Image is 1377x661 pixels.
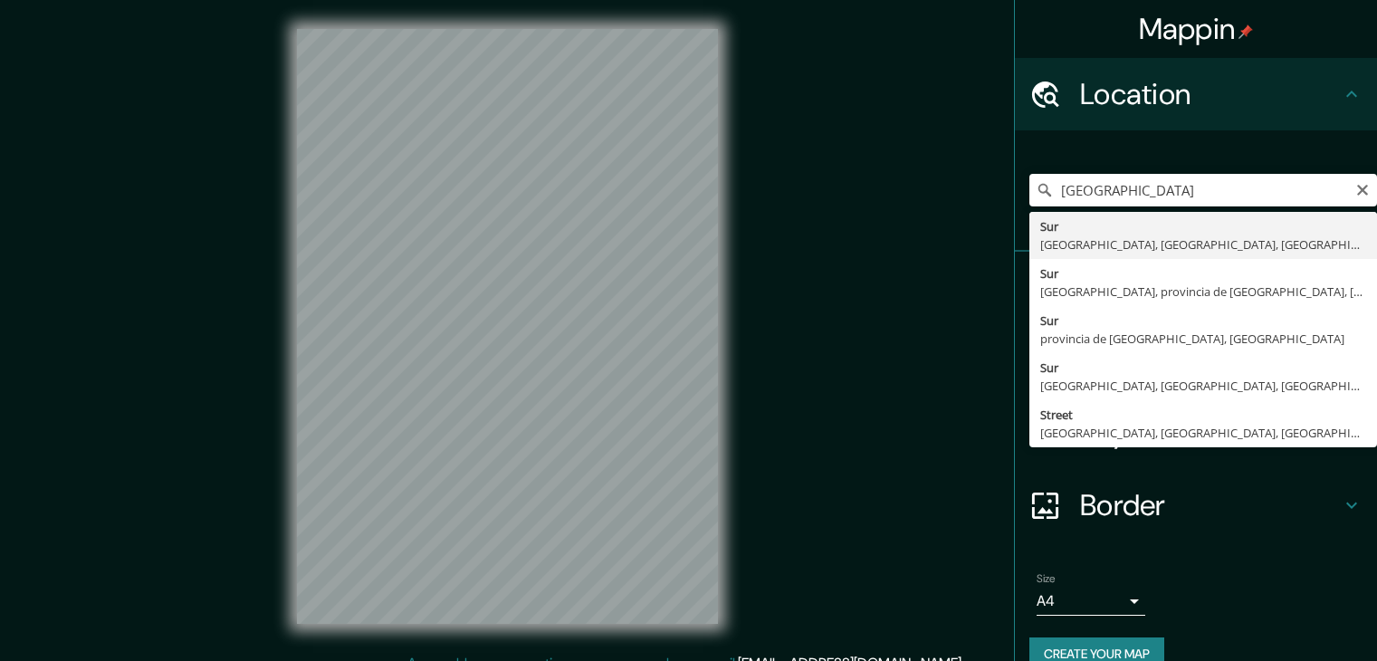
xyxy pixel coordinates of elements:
[1040,406,1366,424] div: Street
[297,29,718,624] canvas: Map
[1238,24,1253,39] img: pin-icon.png
[1080,487,1341,523] h4: Border
[1040,283,1366,301] div: [GEOGRAPHIC_DATA], provincia de [GEOGRAPHIC_DATA], [GEOGRAPHIC_DATA]
[1015,397,1377,469] div: Layout
[1040,359,1366,377] div: Sur
[1040,235,1366,254] div: [GEOGRAPHIC_DATA], [GEOGRAPHIC_DATA], [GEOGRAPHIC_DATA]
[1037,587,1145,616] div: A4
[1080,76,1341,112] h4: Location
[1139,11,1254,47] h4: Mappin
[1080,415,1341,451] h4: Layout
[1029,174,1377,206] input: Pick your city or area
[1040,217,1366,235] div: Sur
[1015,58,1377,130] div: Location
[1037,571,1056,587] label: Size
[1015,469,1377,541] div: Border
[1040,377,1366,395] div: [GEOGRAPHIC_DATA], [GEOGRAPHIC_DATA], [GEOGRAPHIC_DATA]
[1040,424,1366,442] div: [GEOGRAPHIC_DATA], [GEOGRAPHIC_DATA], [GEOGRAPHIC_DATA]
[1015,324,1377,397] div: Style
[1355,180,1370,197] button: Clear
[1040,311,1366,330] div: Sur
[1040,330,1366,348] div: provincia de [GEOGRAPHIC_DATA], [GEOGRAPHIC_DATA]
[1040,264,1366,283] div: Sur
[1015,252,1377,324] div: Pins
